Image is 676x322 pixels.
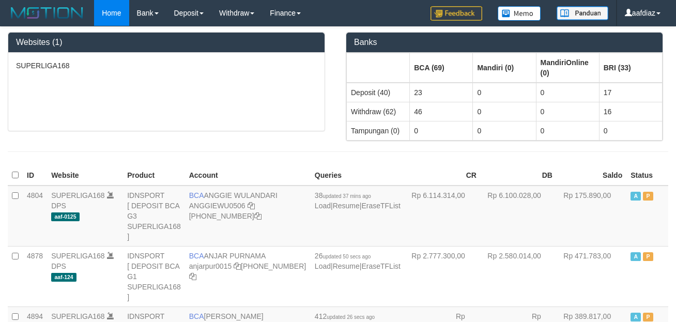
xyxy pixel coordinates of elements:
td: 16 [599,102,662,121]
td: 0 [599,121,662,140]
th: Group: activate to sort column ascending [473,53,536,83]
span: updated 26 secs ago [327,314,375,320]
th: Website [47,165,123,186]
span: Paused [643,313,653,321]
td: 4878 [23,246,47,306]
td: DPS [47,246,123,306]
td: 0 [536,83,599,102]
th: Group: activate to sort column ascending [347,53,410,83]
th: Group: activate to sort column ascending [599,53,662,83]
a: Copy 4062281620 to clipboard [189,272,196,281]
a: Copy 4062213373 to clipboard [254,212,262,220]
td: 46 [410,102,473,121]
td: 0 [536,121,599,140]
td: 0 [536,102,599,121]
th: ID [23,165,47,186]
a: Copy ANGGIEWU0506 to clipboard [248,202,255,210]
th: Queries [311,165,405,186]
a: Resume [333,202,360,210]
td: ANGGIE WULANDARI [PHONE_NUMBER] [185,186,311,247]
span: Active [631,252,641,261]
p: SUPERLIGA168 [16,60,317,71]
td: Tampungan (0) [347,121,410,140]
span: | | [315,191,401,210]
span: 38 [315,191,371,200]
th: Group: activate to sort column ascending [536,53,599,83]
span: BCA [189,191,204,200]
td: Rp 2.777.300,00 [405,246,481,306]
a: EraseTFList [361,202,400,210]
td: 23 [410,83,473,102]
a: Load [315,202,331,210]
th: CR [405,165,481,186]
span: Paused [643,192,653,201]
th: Saldo [557,165,626,186]
a: SUPERLIGA168 [51,312,105,320]
td: 0 [410,121,473,140]
a: anjarpur0015 [189,262,232,270]
a: EraseTFList [361,262,400,270]
img: Button%20Memo.svg [498,6,541,21]
td: Rp 471.783,00 [557,246,626,306]
td: ANJAR PURNAMA [PHONE_NUMBER] [185,246,311,306]
td: 0 [473,121,536,140]
span: updated 50 secs ago [322,254,371,259]
span: updated 37 mins ago [322,193,371,199]
span: 412 [315,312,375,320]
a: ANGGIEWU0506 [189,202,245,210]
a: Resume [333,262,360,270]
span: BCA [189,312,204,320]
img: panduan.png [557,6,608,20]
span: Active [631,192,641,201]
td: Rp 2.580.014,00 [481,246,557,306]
span: aaf-124 [51,273,76,282]
span: Active [631,313,641,321]
td: Rp 6.100.028,00 [481,186,557,247]
td: 4804 [23,186,47,247]
th: Group: activate to sort column ascending [410,53,473,83]
img: Feedback.jpg [431,6,482,21]
th: Status [626,165,668,186]
td: IDNSPORT [ DEPOSIT BCA G1 SUPERLIGA168 ] [123,246,185,306]
a: Copy anjarpur0015 to clipboard [234,262,241,270]
span: BCA [189,252,204,260]
th: Account [185,165,311,186]
td: Rp 6.114.314,00 [405,186,481,247]
td: Withdraw (62) [347,102,410,121]
td: 0 [473,102,536,121]
span: Paused [643,252,653,261]
img: MOTION_logo.png [8,5,86,21]
th: Product [123,165,185,186]
td: Deposit (40) [347,83,410,102]
th: DB [481,165,557,186]
h3: Banks [354,38,655,47]
td: Rp 175.890,00 [557,186,626,247]
span: | | [315,252,401,270]
a: SUPERLIGA168 [51,191,105,200]
a: SUPERLIGA168 [51,252,105,260]
a: Load [315,262,331,270]
td: 0 [473,83,536,102]
h3: Websites (1) [16,38,317,47]
td: IDNSPORT [ DEPOSIT BCA G3 SUPERLIGA168 ] [123,186,185,247]
td: 17 [599,83,662,102]
span: aaf-0125 [51,212,80,221]
span: 26 [315,252,371,260]
td: DPS [47,186,123,247]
